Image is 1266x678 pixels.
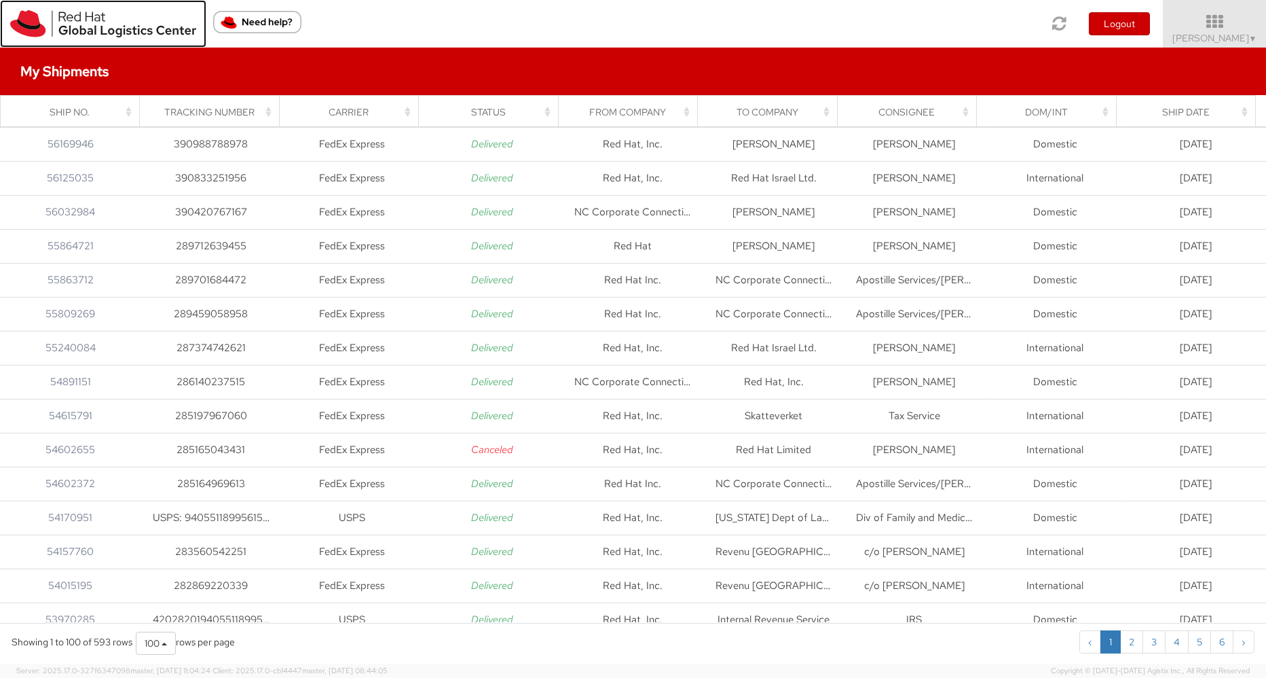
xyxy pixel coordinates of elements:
[471,477,513,490] i: Delivered
[281,467,422,501] td: FedEx Express
[281,128,422,162] td: FedEx Express
[471,171,513,185] i: Delivered
[563,365,703,399] td: NC Corporate Connection Inc
[563,535,703,569] td: Red Hat, Inc.
[1165,630,1189,654] a: to page 4
[471,613,513,626] i: Delivered
[563,162,703,196] td: Red Hat, Inc.
[471,239,513,253] i: Delivered
[1172,32,1257,44] span: [PERSON_NAME]
[703,399,844,433] td: Skatteverket
[1233,630,1254,654] a: next page
[703,332,844,365] td: Red Hat Israel Ltd.
[48,273,94,287] a: 55863712
[703,603,844,637] td: Internal Revenue Service
[281,535,422,569] td: FedEx Express
[1125,264,1266,298] td: [DATE]
[844,298,984,332] td: Apostille Services/[PERSON_NAME]
[1125,603,1266,637] td: [DATE]
[141,162,281,196] td: 390833251956
[844,603,984,637] td: IRS
[281,603,422,637] td: USPS
[471,579,513,592] i: Delivered
[1100,630,1121,654] a: to page 1
[141,535,281,569] td: 283560542251
[12,636,132,648] span: Showing 1 to 100 of 593 rows
[1079,630,1101,654] a: previous page
[703,365,844,399] td: Red Hat, Inc.
[985,433,1125,467] td: International
[471,443,513,457] i: Canceled
[471,511,513,524] i: Delivered
[281,230,422,264] td: FedEx Express
[281,501,422,535] td: USPS
[844,162,984,196] td: [PERSON_NAME]
[48,239,94,253] a: 55864721
[281,332,422,365] td: FedEx Express
[49,409,92,423] a: 54615791
[47,171,94,185] a: 56125035
[563,603,703,637] td: Red Hat, Inc.
[1125,569,1266,603] td: [DATE]
[45,477,95,490] a: 54602372
[141,196,281,230] td: 390420767167
[570,105,693,119] div: From Company
[844,365,984,399] td: [PERSON_NAME]
[710,105,833,119] div: To Company
[985,467,1125,501] td: Domestic
[985,501,1125,535] td: Domestic
[281,298,422,332] td: FedEx Express
[1125,467,1266,501] td: [DATE]
[703,298,844,332] td: NC Corporate Connection
[1125,399,1266,433] td: [DATE]
[1120,630,1143,654] a: to page 2
[703,264,844,298] td: NC Corporate Connection
[985,332,1125,365] td: International
[1125,128,1266,162] td: [DATE]
[703,196,844,230] td: [PERSON_NAME]
[141,399,281,433] td: 285197967060
[281,196,422,230] td: FedEx Express
[141,603,281,637] td: 420282019405511899561507640300
[844,230,984,264] td: [PERSON_NAME]
[471,341,513,355] i: Delivered
[141,569,281,603] td: 282869220339
[563,467,703,501] td: Red Hat Inc.
[281,162,422,196] td: FedEx Express
[471,545,513,558] i: Delivered
[141,433,281,467] td: 285165043431
[471,375,513,389] i: Delivered
[141,332,281,365] td: 287374742621
[1125,162,1266,196] td: [DATE]
[703,535,844,569] td: Revenu [GEOGRAPHIC_DATA]
[563,332,703,365] td: Red Hat, Inc.
[291,105,414,119] div: Carrier
[130,666,210,675] span: master, [DATE] 11:04:24
[47,545,94,558] a: 54157760
[1125,501,1266,535] td: [DATE]
[703,467,844,501] td: NC Corporate Connection
[141,264,281,298] td: 289701684472
[141,365,281,399] td: 286140237515
[985,162,1125,196] td: International
[985,264,1125,298] td: Domestic
[563,433,703,467] td: Red Hat, Inc.
[45,613,95,626] a: 53970285
[281,264,422,298] td: FedEx Express
[20,64,109,79] h4: My Shipments
[141,467,281,501] td: 285164969613
[10,10,196,37] img: rh-logistics-00dfa346123c4ec078e1.svg
[1125,332,1266,365] td: [DATE]
[703,230,844,264] td: [PERSON_NAME]
[152,105,275,119] div: Tracking Number
[13,105,136,119] div: Ship No.
[1142,630,1166,654] a: to page 3
[50,375,91,389] a: 54891151
[471,273,513,287] i: Delivered
[563,298,703,332] td: Red Hat Inc.
[45,307,95,321] a: 55809269
[471,205,513,219] i: Delivered
[985,128,1125,162] td: Domestic
[563,128,703,162] td: Red Hat, Inc.
[563,569,703,603] td: Red Hat, Inc.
